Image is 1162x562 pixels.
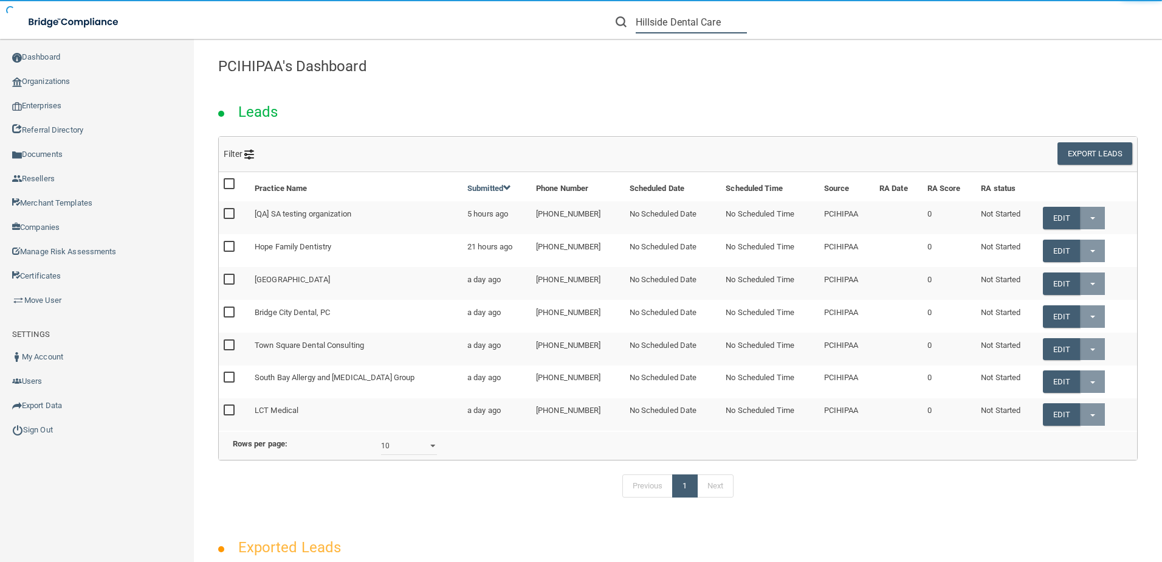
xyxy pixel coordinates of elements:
td: 0 [923,267,977,300]
td: Not Started [976,398,1038,431]
td: 5 hours ago [462,201,531,234]
span: Filter [224,149,255,159]
td: 0 [923,300,977,333]
td: a day ago [462,333,531,366]
a: 1 [672,474,697,498]
td: [PHONE_NUMBER] [531,300,624,333]
th: Scheduled Time [721,172,819,201]
td: PCIHIPAA [819,398,875,431]
td: Not Started [976,201,1038,234]
td: a day ago [462,267,531,300]
td: No Scheduled Date [625,398,721,431]
th: RA status [976,172,1038,201]
h4: PCIHIPAA's Dashboard [218,58,1138,74]
th: Phone Number [531,172,624,201]
td: No Scheduled Time [721,201,819,234]
td: Not Started [976,267,1038,300]
td: No Scheduled Date [625,333,721,366]
td: [QA] SA testing organization [250,201,462,234]
a: Edit [1043,272,1080,295]
a: Edit [1043,240,1080,262]
td: No Scheduled Time [721,398,819,431]
td: [GEOGRAPHIC_DATA] [250,267,462,300]
img: briefcase.64adab9b.png [12,294,24,307]
th: RA Date [875,172,923,201]
th: Scheduled Date [625,172,721,201]
th: RA Score [923,172,977,201]
td: No Scheduled Date [625,300,721,333]
a: Edit [1043,207,1080,229]
td: 0 [923,333,977,366]
td: Hope Family Dentistry [250,234,462,267]
td: PCIHIPAA [819,201,875,234]
a: Submitted [467,184,511,193]
td: No Scheduled Time [721,366,819,398]
input: Search [636,11,747,33]
a: Edit [1043,403,1080,426]
th: Practice Name [250,172,462,201]
a: Edit [1043,338,1080,361]
td: [PHONE_NUMBER] [531,234,624,267]
td: PCIHIPAA [819,234,875,267]
img: ic_reseller.de258add.png [12,174,22,184]
td: [PHONE_NUMBER] [531,201,624,234]
td: [PHONE_NUMBER] [531,333,624,366]
img: icon-users.e205127d.png [12,376,22,386]
td: South Bay Allergy and [MEDICAL_DATA] Group [250,366,462,398]
a: Edit [1043,305,1080,328]
a: Edit [1043,370,1080,393]
td: [PHONE_NUMBER] [531,398,624,431]
td: Not Started [976,366,1038,398]
td: a day ago [462,366,531,398]
td: No Scheduled Date [625,234,721,267]
button: Export Leads [1057,142,1132,165]
h2: Leads [226,95,290,129]
td: PCIHIPAA [819,267,875,300]
td: Bridge City Dental, PC [250,300,462,333]
img: icon-filter@2x.21656d0b.png [244,150,254,159]
td: No Scheduled Date [625,201,721,234]
td: LCT Medical [250,398,462,431]
td: No Scheduled Time [721,267,819,300]
a: Previous [622,474,673,498]
td: PCIHIPAA [819,300,875,333]
td: [PHONE_NUMBER] [531,267,624,300]
td: 0 [923,366,977,398]
td: 0 [923,234,977,267]
td: No Scheduled Date [625,267,721,300]
td: Not Started [976,333,1038,366]
img: ic_user_dark.df1a06c3.png [12,352,22,362]
td: PCIHIPAA [819,333,875,366]
td: PCIHIPAA [819,366,875,398]
img: ic-search.3b580494.png [616,16,627,27]
td: 21 hours ago [462,234,531,267]
img: icon-export.b9366987.png [12,401,22,411]
th: Source [819,172,875,201]
td: 0 [923,201,977,234]
td: Not Started [976,300,1038,333]
img: icon-documents.8dae5593.png [12,150,22,160]
td: a day ago [462,300,531,333]
td: No Scheduled Time [721,333,819,366]
td: Not Started [976,234,1038,267]
img: ic_power_dark.7ecde6b1.png [12,425,23,435]
img: bridge_compliance_login_screen.278c3ca4.svg [18,10,130,35]
td: [PHONE_NUMBER] [531,366,624,398]
a: Next [697,474,734,498]
td: a day ago [462,398,531,431]
img: organization-icon.f8decf85.png [12,77,22,87]
td: No Scheduled Date [625,366,721,398]
label: SETTINGS [12,327,50,342]
td: 0 [923,398,977,431]
td: No Scheduled Time [721,300,819,333]
td: No Scheduled Time [721,234,819,267]
img: ic_dashboard_dark.d01f4a41.png [12,53,22,63]
b: Rows per page: [233,439,287,448]
img: enterprise.0d942306.png [12,102,22,111]
td: Town Square Dental Consulting [250,333,462,366]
